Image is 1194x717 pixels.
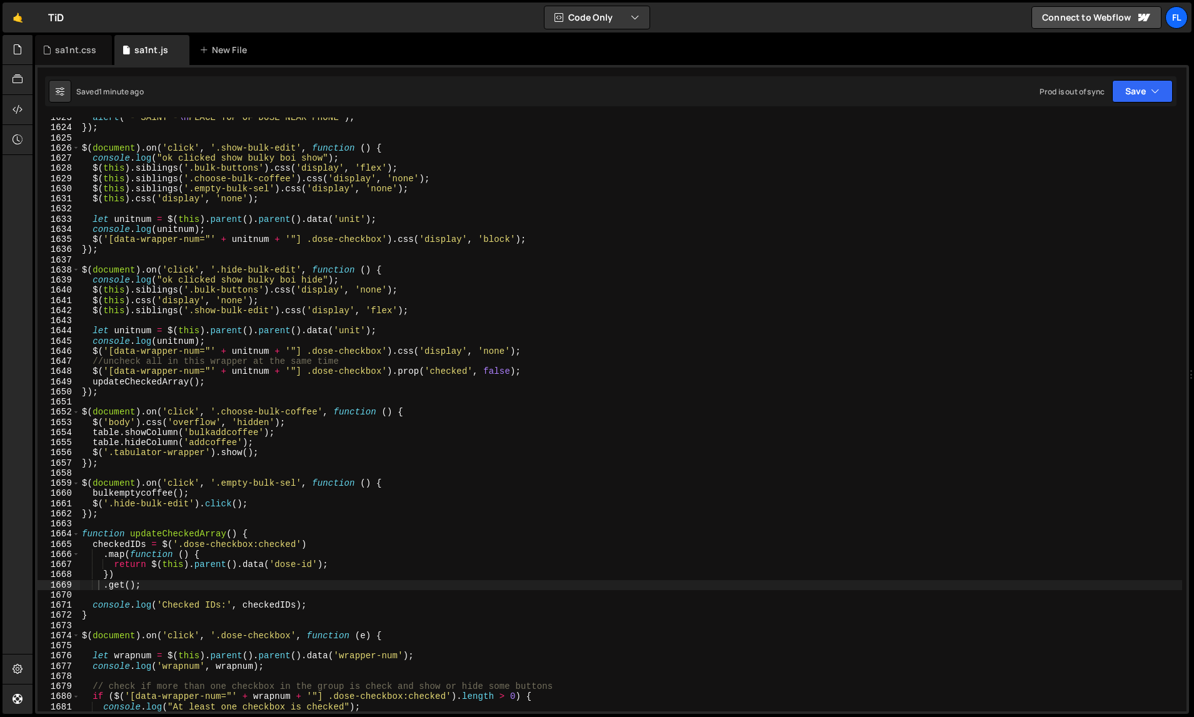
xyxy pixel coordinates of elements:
div: 1637 [38,255,80,265]
div: 1664 [38,529,80,539]
div: 1675 [38,641,80,651]
div: 1663 [38,519,80,529]
div: 1655 [38,438,80,448]
div: 1642 [38,306,80,316]
div: 1643 [38,316,80,326]
a: Connect to Webflow [1031,6,1161,29]
div: 1636 [38,244,80,254]
div: 1646 [38,346,80,356]
div: New File [199,44,252,56]
div: 1632 [38,204,80,214]
div: 1633 [38,214,80,224]
div: 1623 [38,113,80,123]
div: Saved [76,86,144,97]
div: 1627 [38,153,80,163]
div: TiD [48,10,64,25]
div: 1656 [38,448,80,458]
div: 1674 [38,631,80,641]
a: Fl [1165,6,1188,29]
div: 1668 [38,569,80,579]
div: 1652 [38,407,80,417]
div: sa1nt.js [134,44,168,56]
div: 1635 [38,234,80,244]
div: 1645 [38,336,80,346]
div: 1666 [38,549,80,559]
div: 1628 [38,163,80,173]
div: 1665 [38,539,80,549]
div: 1641 [38,296,80,306]
div: 1648 [38,366,80,376]
div: 1624 [38,123,80,133]
div: 1629 [38,174,80,184]
div: 1647 [38,356,80,366]
div: 1650 [38,387,80,397]
div: 1638 [38,265,80,275]
div: 1681 [38,702,80,712]
div: 1670 [38,590,80,600]
div: 1661 [38,499,80,509]
div: 1678 [38,671,80,681]
div: 1653 [38,418,80,428]
div: 1654 [38,428,80,438]
div: 1644 [38,326,80,336]
div: 1671 [38,600,80,610]
div: 1649 [38,377,80,387]
div: 1673 [38,621,80,631]
div: Prod is out of sync [1040,86,1105,97]
div: 1626 [38,143,80,153]
div: 1677 [38,661,80,671]
div: 1672 [38,610,80,620]
div: sa1nt.css [55,44,96,56]
div: 1631 [38,194,80,204]
div: 1662 [38,509,80,519]
div: 1676 [38,651,80,661]
div: 1658 [38,468,80,478]
div: 1634 [38,224,80,234]
div: 1667 [38,559,80,569]
div: 1640 [38,285,80,295]
button: Save [1112,80,1173,103]
div: 1657 [38,458,80,468]
div: 1669 [38,580,80,590]
a: 🤙 [3,3,33,33]
div: 1625 [38,133,80,143]
div: 1680 [38,691,80,701]
div: 1651 [38,397,80,407]
div: 1630 [38,184,80,194]
button: Code Only [544,6,650,29]
div: 1660 [38,488,80,498]
div: 1 minute ago [99,86,144,97]
div: 1639 [38,275,80,285]
div: 1659 [38,478,80,488]
div: 1679 [38,681,80,691]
